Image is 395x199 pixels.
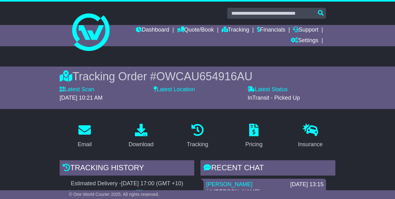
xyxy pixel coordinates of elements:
a: Quote/Book [177,25,214,36]
div: Download [129,140,154,149]
label: Latest Location [154,86,195,93]
a: Financials [257,25,285,36]
div: Insurance [298,140,323,149]
label: Latest Scan [60,86,94,93]
a: Dashboard [136,25,169,36]
span: © One World Courier 2025. All rights reserved. [69,192,159,197]
a: Tracking [183,122,212,151]
div: RECENT CHAT [200,160,335,177]
a: Settings [291,36,318,46]
span: InTransit - Picked Up [248,95,300,101]
div: Estimated Delivery - [60,180,195,187]
div: Pricing [245,140,263,149]
a: Pricing [241,122,267,151]
label: Latest Status [248,86,288,93]
div: [DATE] 13:15 [290,181,323,188]
div: [DATE] 17:00 (GMT +10) [121,180,183,187]
a: Tracking [222,25,249,36]
div: Email [78,140,92,149]
a: Support [293,25,318,36]
span: OWCAU654916AU [156,70,253,83]
div: Tracking history [60,160,195,177]
a: Email [74,122,96,151]
a: Insurance [294,122,327,151]
a: Download [125,122,158,151]
a: [PERSON_NAME] [206,181,252,187]
span: [DATE] 10:21 AM [60,95,103,101]
div: Tracking [187,140,208,149]
div: Tracking Order # [60,70,335,83]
